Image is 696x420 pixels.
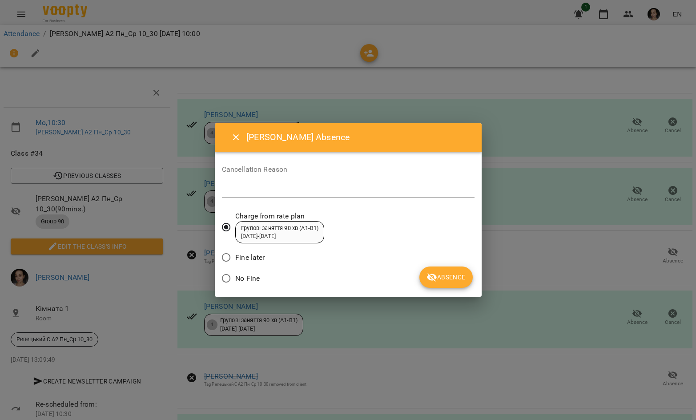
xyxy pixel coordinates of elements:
h6: [PERSON_NAME] Absence [246,130,471,144]
button: Absence [419,267,472,288]
button: Close [225,127,247,148]
div: Групові заняття 90 хв (А1-В1) [DATE] - [DATE] [241,224,318,241]
span: Absence [426,272,465,283]
label: Cancellation Reason [222,166,475,173]
span: Charge from rate plan [235,211,324,222]
span: Fine later [235,252,265,263]
span: No Fine [235,273,260,284]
